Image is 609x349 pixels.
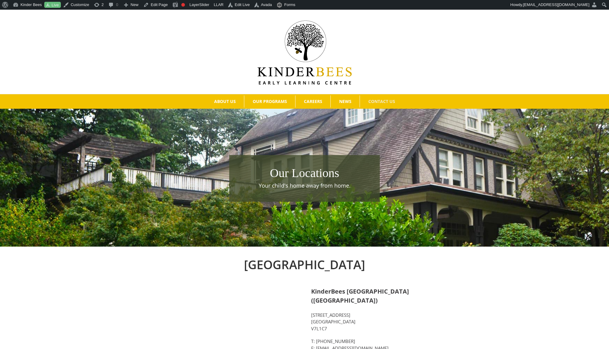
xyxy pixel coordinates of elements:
[253,99,287,104] span: OUR PROGRAMS
[360,95,403,108] a: CONTACT US
[331,95,360,108] a: NEWS
[523,2,589,7] span: [EMAIL_ADDRESS][DOMAIN_NAME]
[214,99,236,104] span: ABOUT US
[232,165,377,182] h1: Our Locations
[304,99,322,104] span: CAREERS
[311,287,409,304] strong: KinderBees [GEOGRAPHIC_DATA] ([GEOGRAPHIC_DATA])
[311,338,355,344] a: T: [PHONE_NUMBER]
[368,99,395,104] span: CONTACT US
[232,182,377,190] p: Your child's home away from home.
[206,95,244,108] a: ABOUT US
[311,312,470,332] p: [STREET_ADDRESS] [GEOGRAPHIC_DATA] V7L1C7
[139,256,470,274] h2: [GEOGRAPHIC_DATA]
[44,2,61,8] a: Live
[181,3,185,7] div: Focus keyphrase not set
[244,95,295,108] a: OUR PROGRAMS
[295,95,330,108] a: CAREERS
[9,94,600,109] nav: Main Menu
[258,20,352,85] img: Kinder Bees Logo
[339,99,351,104] span: NEWS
